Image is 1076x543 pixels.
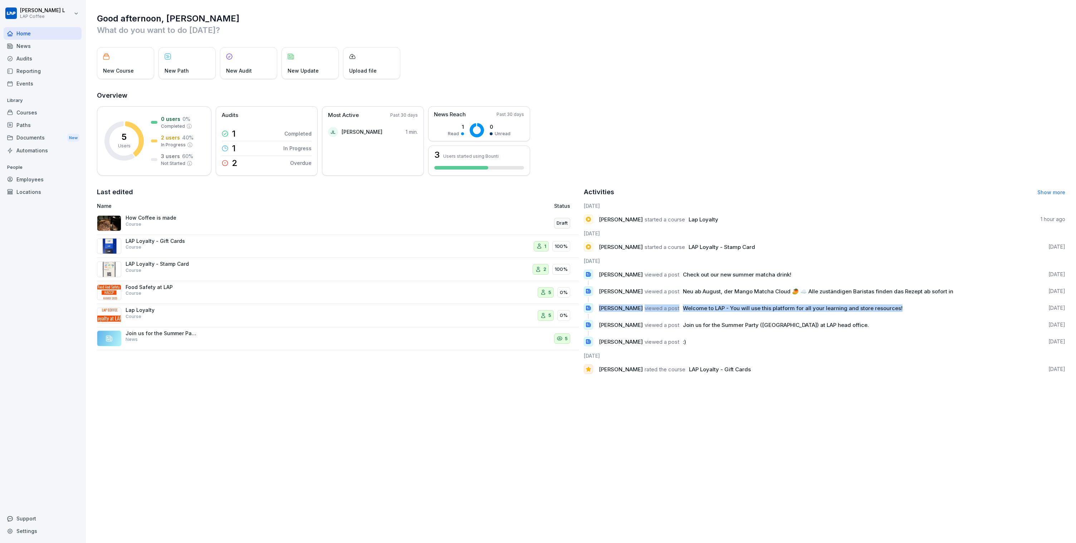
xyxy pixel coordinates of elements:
[97,308,121,323] img: f50nzvx4ss32m6aoab4l0s5i.png
[554,202,570,210] p: Status
[689,244,755,250] span: LAP Loyalty - Stamp Card
[548,312,551,319] p: 5
[1048,243,1065,250] p: [DATE]
[97,238,121,254] img: px1roxfwbay5j4eqxxe2nqz1.png
[126,267,141,274] p: Course
[448,123,464,131] p: 1
[645,305,679,312] span: viewed a post
[555,243,568,250] p: 100%
[4,27,82,40] div: Home
[342,128,382,136] p: [PERSON_NAME]
[97,281,579,304] a: Food Safety at LAPCourse50%
[97,327,579,351] a: Join us for the Summer Party ([GEOGRAPHIC_DATA]) at LAP head office.News5
[97,235,579,258] a: LAP Loyalty - Gift CardsCourse1100%
[1048,321,1065,328] p: [DATE]
[4,144,82,157] div: Automations
[161,160,185,167] p: Not Started
[328,127,338,137] div: JL
[97,187,579,197] h2: Last edited
[97,284,121,300] img: x361whyuq7nogn2y6dva7jo9.png
[490,123,510,131] p: 0
[122,133,127,141] p: 5
[645,244,685,250] span: started a course
[126,330,197,337] p: Join us for the Summer Party ([GEOGRAPHIC_DATA]) at LAP head office.
[4,77,82,90] a: Events
[4,512,82,525] div: Support
[1048,288,1065,295] p: [DATE]
[1048,304,1065,312] p: [DATE]
[4,173,82,186] a: Employees
[349,67,377,74] p: Upload file
[645,271,679,278] span: viewed a post
[4,131,82,145] div: Documents
[182,134,194,141] p: 40 %
[584,257,1066,265] h6: [DATE]
[406,128,418,136] p: 1 min.
[4,106,82,119] a: Courses
[126,238,197,244] p: LAP Loyalty - Gift Cards
[683,271,791,278] span: Check out our new summer matcha drink!
[4,162,82,173] p: People
[97,24,1065,36] p: What do you want to do [DATE]?
[232,144,236,153] p: 1
[599,216,643,223] span: [PERSON_NAME]
[599,244,643,250] span: [PERSON_NAME]
[165,67,189,74] p: New Path
[584,230,1066,237] h6: [DATE]
[443,153,499,159] p: Users started using Bounti
[4,65,82,77] a: Reporting
[683,305,903,312] span: Welcome to LAP - You will use this platform for all your learning and store resources!
[288,67,319,74] p: New Update
[182,152,193,160] p: 60 %
[232,159,238,167] p: 2
[126,307,197,313] p: Lap Loyalty
[126,244,141,250] p: Course
[4,95,82,106] p: Library
[645,288,679,295] span: viewed a post
[232,129,236,138] p: 1
[4,52,82,65] a: Audits
[126,336,138,343] p: News
[97,215,121,231] img: qrsn5oqfx1mz17aa8megk5xl.png
[599,271,643,278] span: [PERSON_NAME]
[565,335,568,342] p: 5
[645,216,685,223] span: started a course
[584,202,1066,210] h6: [DATE]
[97,258,579,281] a: LAP Loyalty - Stamp CardCourse2100%
[599,305,643,312] span: [PERSON_NAME]
[1048,271,1065,278] p: [DATE]
[683,288,953,295] span: Neu ab August, der Mango Matcha Cloud 🥭 ☁️ Alle zuständigen Baristas finden das Rezept ab sofort in
[67,134,79,142] div: New
[448,131,459,137] p: Read
[544,243,546,250] p: 1
[284,130,312,137] p: Completed
[584,352,1066,359] h6: [DATE]
[689,366,751,373] span: LAP Loyalty - Gift Cards
[548,289,551,296] p: 5
[4,131,82,145] a: DocumentsNew
[126,221,141,228] p: Course
[434,111,466,119] p: News Reach
[599,288,643,295] span: [PERSON_NAME]
[560,289,568,296] p: 0%
[390,112,418,118] p: Past 30 days
[126,290,141,297] p: Course
[328,111,359,119] p: Most Active
[161,123,185,129] p: Completed
[4,525,82,537] a: Settings
[557,220,568,227] p: Draft
[97,202,407,210] p: Name
[126,313,141,320] p: Course
[434,151,440,159] h3: 3
[645,366,685,373] span: rated the course
[497,111,524,118] p: Past 30 days
[4,186,82,198] a: Locations
[97,304,579,327] a: Lap LoyaltyCourse50%
[103,67,134,74] p: New Course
